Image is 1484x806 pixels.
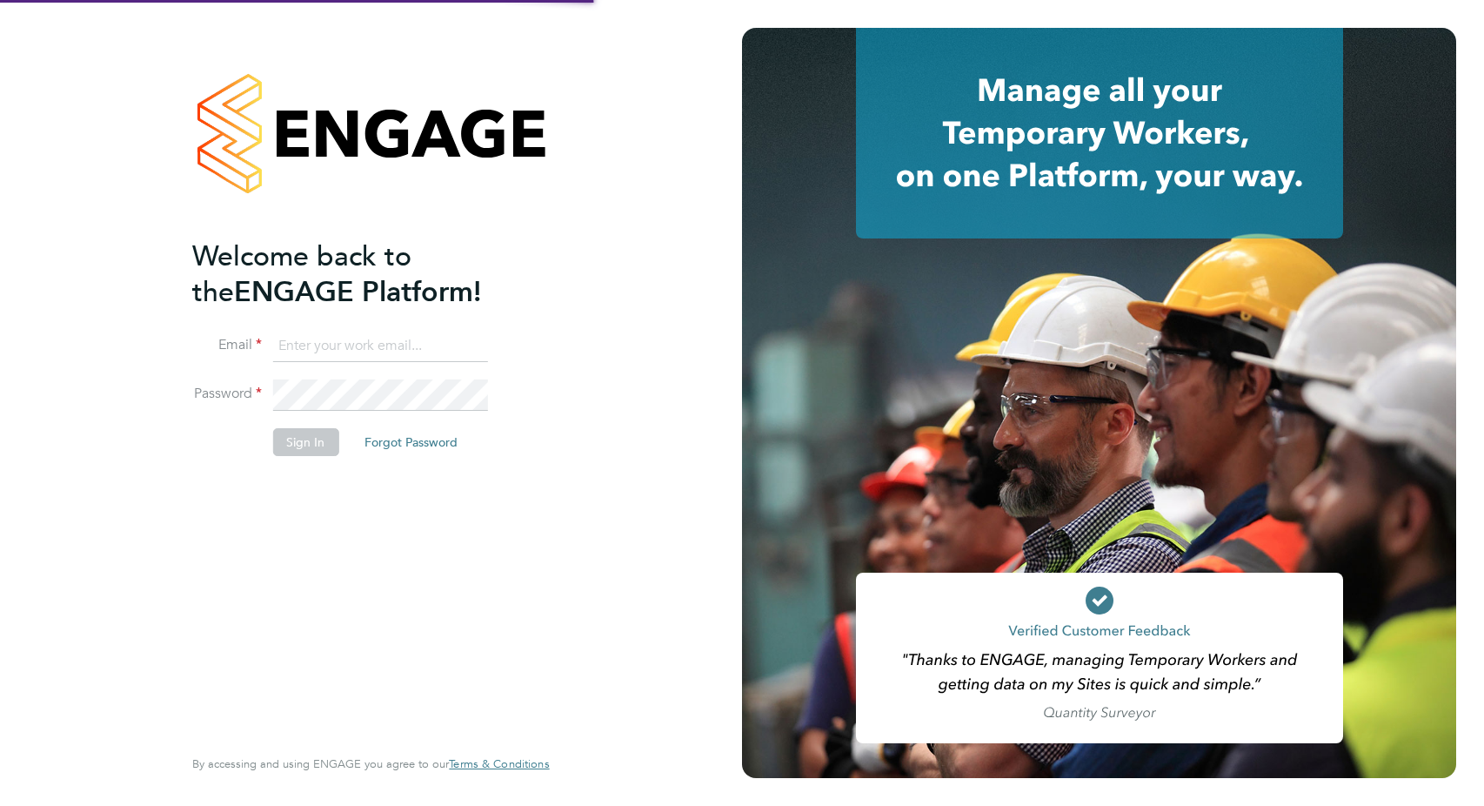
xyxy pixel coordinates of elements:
[192,756,549,771] span: By accessing and using ENGAGE you agree to our
[351,428,471,456] button: Forgot Password
[192,238,531,310] h2: ENGAGE Platform!
[449,756,549,771] span: Terms & Conditions
[272,428,338,456] button: Sign In
[449,757,549,771] a: Terms & Conditions
[192,336,262,354] label: Email
[192,385,262,403] label: Password
[272,331,487,362] input: Enter your work email...
[192,239,411,309] span: Welcome back to the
